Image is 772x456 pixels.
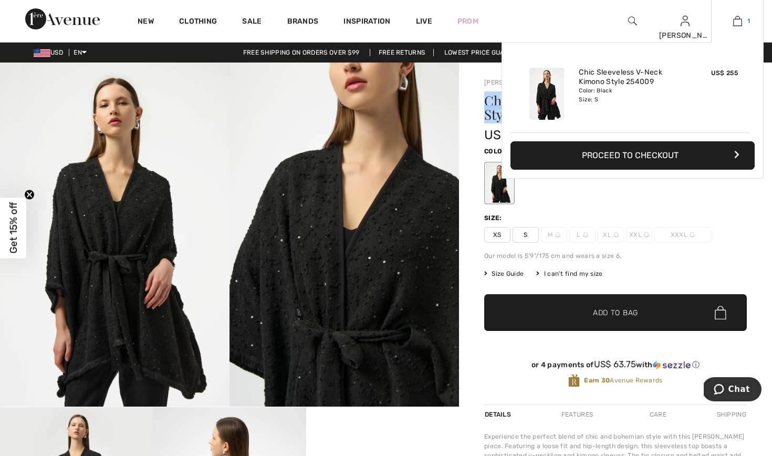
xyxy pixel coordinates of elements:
[484,94,703,121] h1: Chic Sleeveless V-neck Kimono Style 254009
[536,269,602,278] div: I can't find my size
[641,405,675,424] div: Care
[287,17,319,28] a: Brands
[626,227,652,243] span: XXL
[552,405,602,424] div: Features
[457,16,478,27] a: Prom
[598,227,624,243] span: XL
[7,202,19,254] span: Get 15% off
[242,17,262,28] a: Sale
[484,359,747,370] div: or 4 payments of with
[654,227,711,243] span: XXXL
[343,17,390,28] span: Inspiration
[659,30,711,41] div: [PERSON_NAME]
[484,294,747,331] button: Add to Bag
[229,63,459,407] img: Chic Sleeveless V-Neck Kimono Style 254009. 2
[704,377,761,403] iframe: Opens a widget where you can chat to one of our agents
[628,15,637,27] img: search the website
[25,8,100,29] img: 1ère Avenue
[484,227,510,243] span: XS
[733,15,742,27] img: My Bag
[510,141,755,170] button: Proceed to Checkout
[594,359,637,369] span: US$ 63.75
[584,376,662,385] span: Avenue Rewards
[714,405,747,424] div: Shipping
[484,359,747,374] div: or 4 payments ofUS$ 63.75withSezzle Click to learn more about Sezzle
[484,128,535,142] span: US$ 255
[416,16,432,27] a: Live
[513,227,539,243] span: S
[484,148,509,155] span: Color:
[690,232,695,237] img: ring-m.svg
[712,15,763,27] a: 1
[681,15,690,27] img: My Info
[74,49,87,56] span: EN
[436,49,538,56] a: Lowest Price Guarantee
[715,306,726,319] img: Bag.svg
[484,269,524,278] span: Size Guide
[747,16,750,26] span: 1
[529,68,564,120] img: Chic Sleeveless V-Neck Kimono Style 254009
[644,232,649,237] img: ring-m.svg
[569,227,596,243] span: L
[484,213,504,223] div: Size:
[370,49,434,56] a: Free Returns
[711,69,738,77] span: US$ 255
[579,68,682,87] a: Chic Sleeveless V-Neck Kimono Style 254009
[179,17,217,28] a: Clothing
[593,307,638,318] span: Add to Bag
[541,227,567,243] span: M
[653,360,691,370] img: Sezzle
[681,16,690,26] a: Sign In
[34,49,50,57] img: US Dollar
[235,49,368,56] a: Free shipping on orders over $99
[568,374,580,388] img: Avenue Rewards
[583,232,588,237] img: ring-m.svg
[34,49,67,56] span: USD
[613,232,619,237] img: ring-m.svg
[138,17,154,28] a: New
[579,87,682,103] div: Color: Black Size: S
[486,163,513,203] div: Black
[484,79,537,86] a: [PERSON_NAME]
[24,190,35,200] button: Close teaser
[555,232,560,237] img: ring-m.svg
[484,251,747,261] div: Our model is 5'9"/175 cm and wears a size 6.
[484,405,514,424] div: Details
[584,377,610,384] strong: Earn 30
